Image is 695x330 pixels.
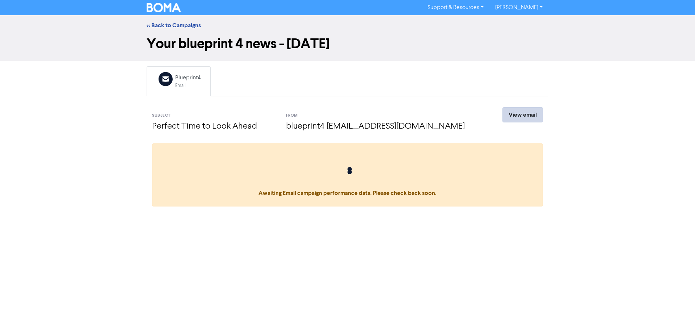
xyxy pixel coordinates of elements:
span: Awaiting Email campaign performance data. Please check back soon. [160,167,535,197]
h1: Your blueprint 4 news - [DATE] [147,35,548,52]
div: Blueprint4 [175,74,201,82]
h4: Perfect Time to Look Ahead [152,121,275,132]
div: From [286,113,476,119]
div: Email [175,82,201,89]
a: Support & Resources [422,2,489,13]
iframe: Chat Widget [659,295,695,330]
a: << Back to Campaigns [147,22,201,29]
a: View email [502,107,543,122]
a: [PERSON_NAME] [489,2,548,13]
h4: blueprint4 [EMAIL_ADDRESS][DOMAIN_NAME] [286,121,476,132]
div: Subject [152,113,275,119]
img: BOMA Logo [147,3,181,12]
